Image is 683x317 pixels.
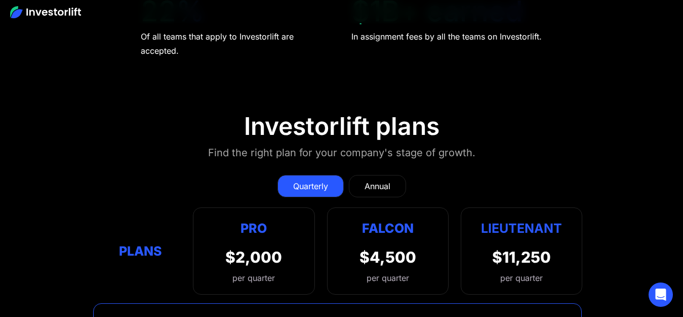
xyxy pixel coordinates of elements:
[101,241,181,261] div: Plans
[492,248,551,266] div: $11,250
[362,218,414,238] div: Falcon
[293,180,328,192] div: Quarterly
[225,218,282,238] div: Pro
[141,29,333,58] div: Of all teams that apply to Investorlift are accepted.
[500,272,543,284] div: per quarter
[244,112,439,141] div: Investorlift plans
[649,283,673,307] div: Open Intercom Messenger
[481,221,562,236] strong: Lieutenant
[359,248,416,266] div: $4,500
[225,272,282,284] div: per quarter
[225,248,282,266] div: $2,000
[208,145,475,161] div: Find the right plan for your company's stage of growth.
[351,29,542,44] div: In assignment fees by all the teams on Investorlift.
[367,272,409,284] div: per quarter
[365,180,390,192] div: Annual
